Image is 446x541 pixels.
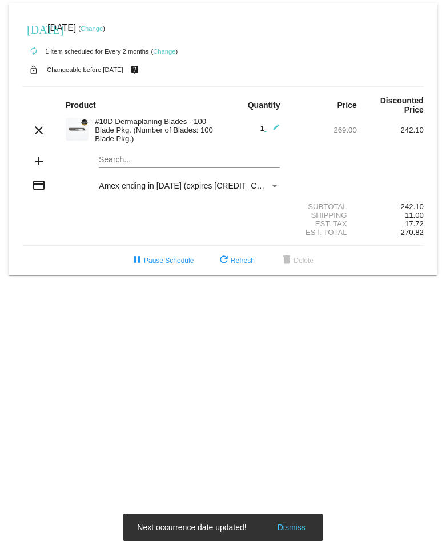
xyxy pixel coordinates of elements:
mat-icon: edit [266,123,280,137]
button: Pause Schedule [121,250,203,271]
div: 269.00 [290,126,357,134]
mat-icon: lock_open [27,62,41,77]
div: 242.10 [357,126,424,134]
div: Subtotal [290,202,357,211]
mat-icon: refresh [217,254,231,267]
span: Refresh [217,257,255,265]
div: Shipping [290,211,357,219]
mat-icon: clear [32,123,46,137]
small: ( ) [78,25,105,32]
mat-icon: [DATE] [27,22,41,35]
span: Amex ending in [DATE] (expires [CREDIT_CARD_DATA]) [99,181,303,190]
mat-icon: pause [130,254,144,267]
div: Est. Total [290,228,357,237]
strong: Quantity [248,101,280,110]
span: 1 [260,124,280,133]
span: 270.82 [401,228,424,237]
span: Pause Schedule [130,257,194,265]
button: Refresh [208,250,264,271]
a: Change [153,48,175,55]
strong: Product [66,101,96,110]
button: Dismiss [274,522,309,533]
mat-select: Payment Method [99,181,280,190]
a: Change [81,25,103,32]
span: 17.72 [405,219,424,228]
small: ( ) [151,48,178,55]
mat-icon: live_help [128,62,142,77]
div: #10D Dermaplaning Blades - 100 Blade Pkg. (Number of Blades: 100 Blade Pkg.) [89,117,223,143]
span: Delete [280,257,314,265]
simple-snack-bar: Next occurrence date updated! [137,522,308,533]
div: Est. Tax [290,219,357,228]
mat-icon: autorenew [27,45,41,58]
img: dermaplanepro-10d-dermaplaning-blade-close-up.png [66,118,89,141]
span: 11.00 [405,211,424,219]
strong: Price [337,101,357,110]
mat-icon: credit_card [32,178,46,192]
small: Changeable before [DATE] [47,66,123,73]
mat-icon: delete [280,254,294,267]
div: 242.10 [357,202,424,211]
mat-icon: add [32,154,46,168]
small: 1 item scheduled for Every 2 months [22,48,149,55]
button: Delete [271,250,323,271]
strong: Discounted Price [380,96,424,114]
input: Search... [99,155,280,165]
